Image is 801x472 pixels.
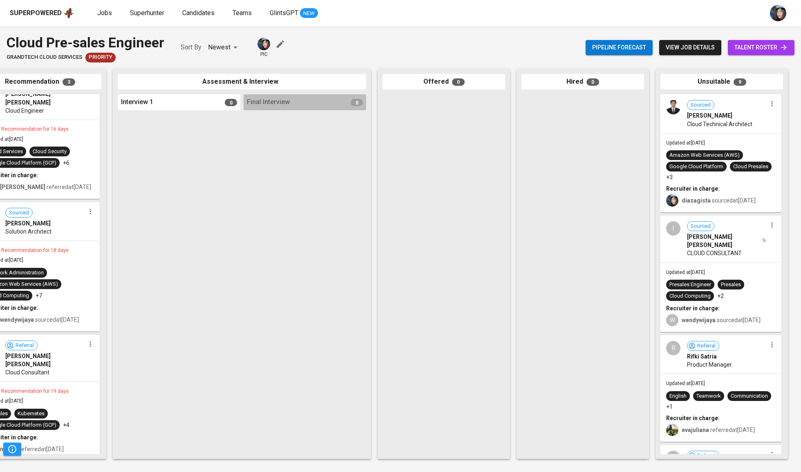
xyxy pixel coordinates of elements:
[666,269,705,275] span: Updated at [DATE]
[717,292,724,300] p: +2
[63,78,75,86] span: 3
[182,9,215,17] span: Candidates
[669,392,687,400] div: English
[669,163,723,171] div: Google Cloud Platform
[36,292,42,300] p: +7
[10,9,62,18] div: Superpowered
[687,352,717,361] span: Rifki Satria
[300,9,318,18] span: NEW
[687,120,752,128] span: Cloud Technical Architect
[666,42,715,53] span: view job details
[687,361,732,369] span: Product Manager
[669,151,740,159] div: Amazon Web Services (AWS)
[257,38,270,50] img: diazagista@glints.com
[770,5,786,21] img: diazagista@glints.com
[669,281,711,289] div: Presales Engineer
[694,342,719,350] span: Referral
[208,40,240,55] div: Newest
[728,40,794,55] a: talent roster
[5,107,44,115] span: Cloud Engineer
[669,292,711,300] div: Cloud Computing
[7,53,82,61] span: GrandTech Cloud Services
[733,163,768,171] div: Cloud Presales
[63,159,69,167] p: +6
[660,74,783,90] div: Unsuitable
[182,8,216,18] a: Candidates
[5,368,49,376] span: Cloud Consultant
[97,8,114,18] a: Jobs
[63,421,69,429] p: +4
[687,223,714,230] span: Sourced
[130,8,166,18] a: Superhunter
[118,74,366,90] div: Assessment & Interview
[5,227,51,236] span: Solution Architect
[666,140,705,146] span: Updated at [DATE]
[208,42,230,52] p: Newest
[666,305,720,312] b: Recruiter in charge:
[521,74,644,90] div: Hired
[687,111,732,120] span: [PERSON_NAME]
[85,53,116,62] div: Job Order Reopened
[181,42,201,52] p: Sort By
[666,100,680,114] img: e09a8862c69dd60704db4ec79292fd80.jpeg
[5,90,85,106] span: [PERSON_NAME] [PERSON_NAME]
[5,219,51,227] span: [PERSON_NAME]
[666,194,678,207] img: diazagista@glints.com
[666,381,705,386] span: Updated at [DATE]
[666,314,678,326] div: W
[666,221,680,236] div: I
[682,427,709,433] b: evajuliana
[6,209,32,217] span: Sourced
[225,99,237,106] span: 0
[731,392,768,400] div: Communication
[721,281,741,289] div: Presales
[696,392,721,400] div: Teamwork
[12,342,37,350] span: Referral
[586,78,599,86] span: 0
[233,9,252,17] span: Teams
[666,451,680,465] div: A
[660,94,781,212] div: Sourced[PERSON_NAME]Cloud Technical ArchitectUpdated at[DATE]Amazon Web Services (AWS)Google Clou...
[687,101,714,109] span: Sourced
[3,443,21,456] button: Pipeline Triggers
[270,8,318,18] a: GlintsGPT NEW
[666,173,673,181] p: +3
[121,98,153,107] span: Interview 1
[63,7,74,19] img: app logo
[452,78,465,86] span: 0
[761,238,767,243] img: magic_wand.svg
[682,317,761,323] span: sourced at [DATE]
[734,78,746,86] span: 9
[257,37,271,58] div: pic
[586,40,653,55] button: Pipeline forecast
[130,9,164,17] span: Superhunter
[666,341,680,355] div: R
[660,216,781,332] div: ISourced[PERSON_NAME] [PERSON_NAME]CLOUD CONSULTANTUpdated at[DATE]Presales EngineerPresalesCloud...
[682,197,711,204] b: diazagista
[351,99,363,106] span: 0
[383,74,505,90] div: Offered
[85,53,116,61] span: Priority
[18,410,45,418] div: Kubernetes
[734,42,788,53] span: talent roster
[33,148,67,156] div: Cloud Security
[247,98,290,107] span: Final Interview
[666,185,720,192] b: Recruiter in charge:
[687,233,761,249] span: [PERSON_NAME] [PERSON_NAME]
[660,335,781,442] div: RReferralRifki SatriaProduct ManagerUpdated at[DATE]EnglishTeamworkCommunication+1Recruiter in ch...
[682,197,756,204] span: sourced at [DATE]
[7,33,164,53] div: Cloud Pre-sales Engineer
[687,249,742,257] span: CLOUD CONSULTANT
[682,317,716,323] b: wendywijaya
[659,40,721,55] button: view job details
[682,427,755,433] span: referred at [DATE]
[694,452,719,460] span: Referral
[666,403,673,411] p: +1
[666,415,720,421] b: Recruiter in charge:
[270,9,298,17] span: GlintsGPT
[666,424,678,436] img: eva@glints.com
[5,352,85,368] span: [PERSON_NAME] [PERSON_NAME]
[233,8,253,18] a: Teams
[10,7,74,19] a: Superpoweredapp logo
[97,9,112,17] span: Jobs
